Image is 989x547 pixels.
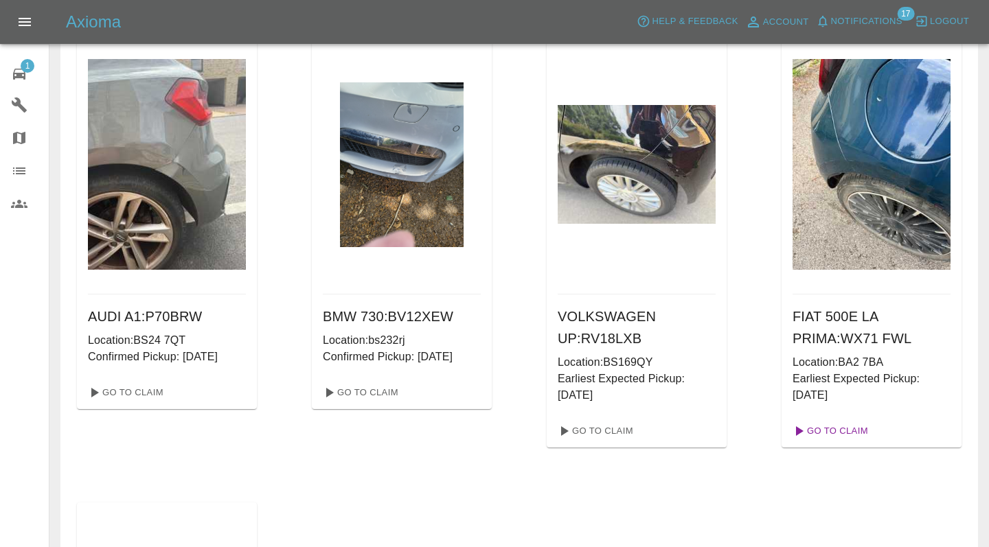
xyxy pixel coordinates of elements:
[763,14,809,30] span: Account
[66,11,121,33] h5: Axioma
[558,371,716,404] p: Earliest Expected Pickup: [DATE]
[8,5,41,38] button: Open drawer
[742,11,812,33] a: Account
[558,305,716,349] h6: VOLKSWAGEN UP : RV18LXB
[812,11,906,32] button: Notifications
[88,349,246,365] p: Confirmed Pickup: [DATE]
[558,354,716,371] p: Location: BS169QY
[793,305,951,349] h6: FIAT 500E LA PRIMA : WX71 FWL
[652,14,738,30] span: Help & Feedback
[323,305,481,327] h6: BMW 730 : BV12XEW
[552,420,637,442] a: Go To Claim
[323,349,481,365] p: Confirmed Pickup: [DATE]
[323,332,481,349] p: Location: bs232rj
[911,11,973,32] button: Logout
[793,354,951,371] p: Location: BA2 7BA
[930,14,969,30] span: Logout
[88,332,246,349] p: Location: BS24 7QT
[787,420,872,442] a: Go To Claim
[831,14,902,30] span: Notifications
[21,59,34,73] span: 1
[88,305,246,327] h6: AUDI A1 : P70BRW
[82,382,167,404] a: Go To Claim
[633,11,741,32] button: Help & Feedback
[897,7,914,21] span: 17
[793,371,951,404] p: Earliest Expected Pickup: [DATE]
[317,382,402,404] a: Go To Claim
